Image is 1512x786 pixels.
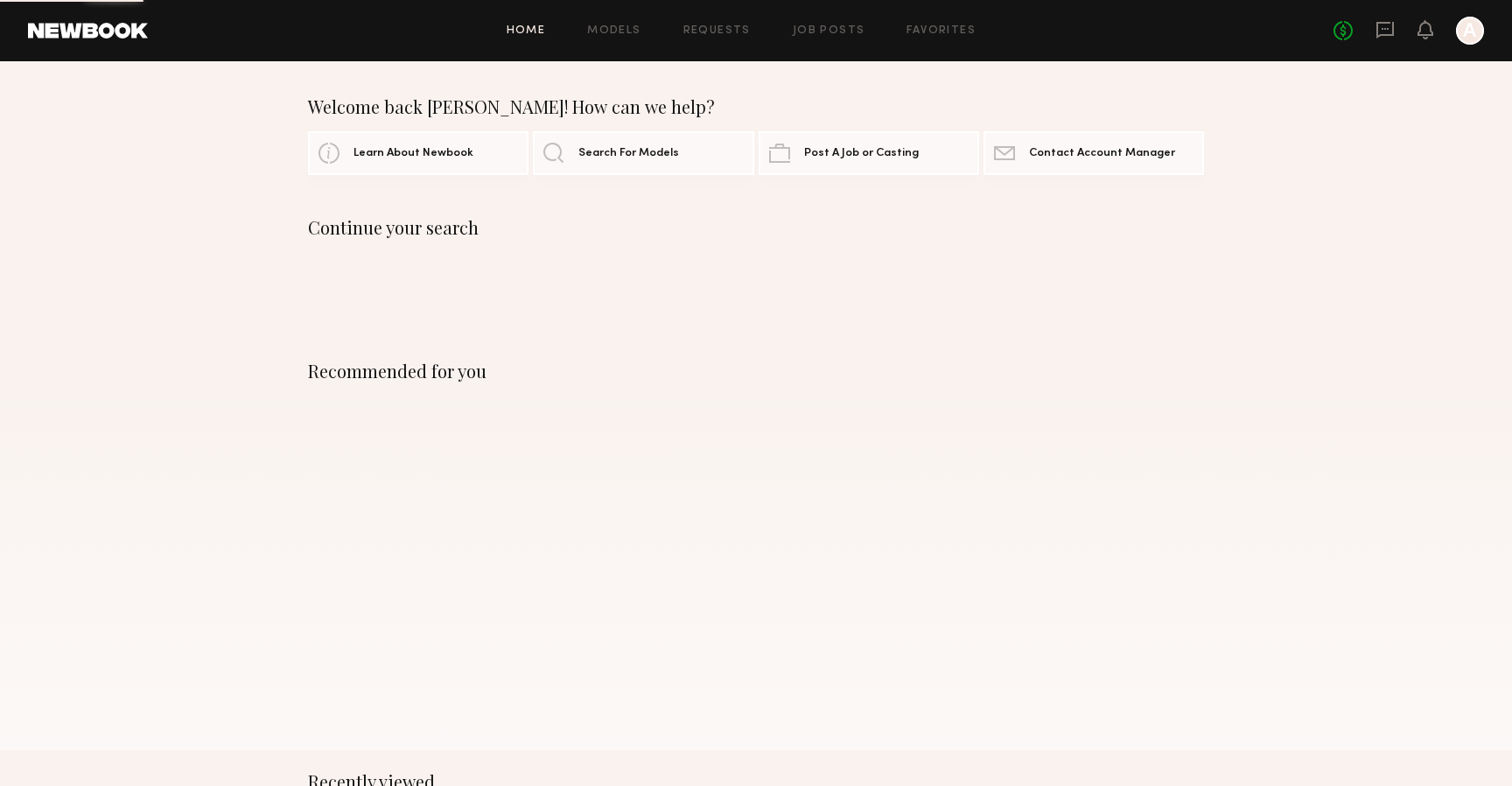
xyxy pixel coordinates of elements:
a: Favorites [906,25,976,37]
a: Learn About Newbook [308,131,528,175]
span: Contact Account Manager [1029,148,1175,159]
a: Search For Models [533,131,753,175]
div: Continue your search [308,217,1204,238]
a: A [1456,17,1484,45]
div: Recommended for you [308,361,1204,382]
a: Contact Account Manager [983,131,1204,175]
div: Welcome back [PERSON_NAME]! How can we help? [308,96,1204,117]
a: Models [587,25,640,37]
span: Learn About Newbook [353,148,473,159]
a: Job Posts [793,25,865,37]
a: Requests [683,25,751,37]
a: Post A Job or Casting [759,131,979,175]
a: Home [507,25,546,37]
span: Search For Models [578,148,679,159]
span: Post A Job or Casting [804,148,919,159]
